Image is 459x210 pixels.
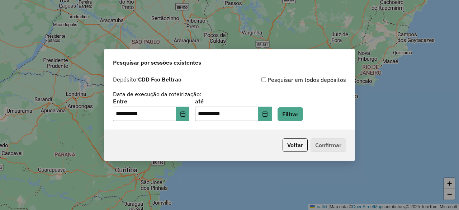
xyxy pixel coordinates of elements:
span: Pesquisar por sessões existentes [113,58,201,67]
button: Choose Date [258,107,272,121]
button: Choose Date [176,107,190,121]
strong: CDD Fco Beltrao [138,76,181,83]
label: Data de execução da roteirização: [113,90,202,98]
label: até [195,97,271,106]
button: Voltar [283,138,308,152]
label: Depósito: [113,75,181,84]
button: Filtrar [278,107,303,121]
label: Entre [113,97,189,106]
div: Pesquisar em todos depósitos [229,75,346,84]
